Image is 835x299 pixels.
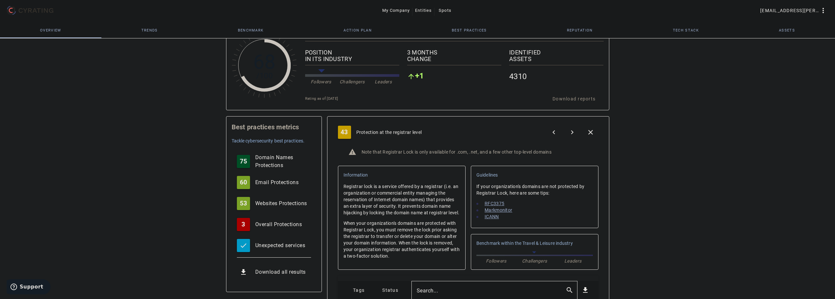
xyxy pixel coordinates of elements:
[362,149,552,155] div: Note that Registrar Lock is only available for .com, .net, and a few other top-level domains
[255,268,311,276] div: Download all results
[415,5,432,16] span: Entities
[434,5,455,16] button: Spots
[382,5,410,16] span: My Company
[305,96,545,102] div: Rating as of [DATE]
[476,240,573,247] mat-card-subtitle: Benchmark within the Travel & Leisure industry
[567,29,593,32] span: Reputation
[348,148,356,156] mat-icon: warning
[550,128,558,136] mat-icon: Previous
[554,258,592,264] div: Leaders
[341,129,348,136] span: 43
[553,96,595,102] span: Download reports
[240,200,247,207] span: 53
[476,171,498,179] mat-card-subtitle: Guidelines
[232,194,316,213] button: 53Websites Protections
[241,221,245,228] span: 3
[546,124,562,140] button: Previous
[407,73,415,80] mat-icon: arrow_upward
[141,29,158,32] span: Trends
[375,284,406,296] button: Status
[305,49,399,56] div: POSITION
[477,258,515,264] div: Followers
[255,242,311,249] div: Unexpected services
[439,5,451,16] span: Spots
[509,49,603,56] div: IDENTIFIED
[485,207,512,213] a: Markmonitor
[485,214,499,219] a: ICANN
[19,8,53,13] g: CYRATING
[760,5,819,16] span: [EMAIL_ADDRESS][PERSON_NAME][DOMAIN_NAME]
[368,78,399,85] div: Leaders
[583,124,598,140] button: close
[305,56,399,62] div: IN ITS INDUSTRY
[509,68,603,85] div: 4310
[232,215,316,234] button: 3Overall Protections
[758,5,830,16] button: [EMAIL_ADDRESS][PERSON_NAME][DOMAIN_NAME]
[509,56,603,62] div: ASSETS
[238,29,264,32] span: Benchmark
[240,158,247,165] span: 75
[255,179,311,186] div: Email Protections
[673,29,699,32] span: Tech Stack
[232,263,316,281] button: Download all results
[256,71,272,80] tspan: /100
[240,179,247,186] span: 60
[476,183,593,196] p: If your organization's domains are not protected by Registrar Lock, here are some tips:
[407,56,501,62] div: CHANGE
[337,78,368,85] div: Challengers
[568,128,576,136] mat-icon: Next
[417,288,438,294] mat-label: Search...
[344,183,460,216] p: Registrar lock is a service offered by a registrar (i.e. an organization or commercial entity man...
[232,137,305,144] mat-card-subtitle: Tackle cybersecurity best practices.
[412,5,434,16] button: Entities
[232,122,299,132] mat-card-title: Best practices metrics
[819,7,827,14] mat-icon: more_vert
[545,93,604,105] button: Download reports
[581,286,589,294] mat-icon: file_download
[587,128,595,136] mat-icon: close
[305,78,337,85] div: Followers
[343,284,375,296] button: Tags
[237,266,250,279] mat-icon: get_app
[255,200,311,207] div: Websites Protections
[232,236,316,255] button: Unexpected services
[344,220,460,259] p: When your organization's domains are protected with Registrar Lock, you must remove the lock prio...
[382,285,398,295] span: Status
[240,242,247,249] mat-icon: check
[253,50,276,74] tspan: 68
[255,154,311,169] div: Domain Names Protections
[344,29,372,32] span: Action Plan
[232,152,316,171] button: 75Domain Names Protections
[452,29,487,32] span: Best practices
[255,221,311,228] div: Overall Protections
[7,279,51,296] iframe: Opens a widget where you can find more information
[415,73,424,80] span: +1
[485,201,504,206] a: RFC3375
[779,29,795,32] span: Assets
[407,49,501,56] div: 3 MONTHS
[562,286,577,294] mat-icon: search
[232,173,316,192] button: 60Email Protections
[353,285,365,295] span: Tags
[356,129,422,136] span: Protection at the registrar level
[564,124,580,140] button: Next
[380,5,413,16] button: My Company
[515,258,554,264] div: Challengers
[344,171,368,179] mat-card-subtitle: Information
[40,29,61,32] span: Overview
